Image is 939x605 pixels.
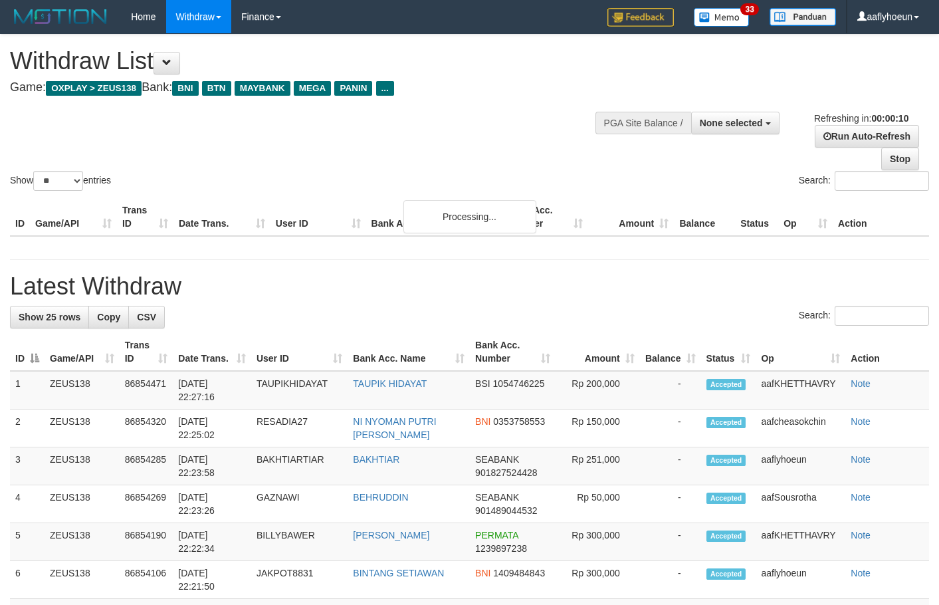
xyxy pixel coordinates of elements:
span: Copy 1239897238 to clipboard [475,543,527,554]
th: Amount [588,198,674,236]
td: Rp 300,000 [556,523,640,561]
a: Note [851,416,871,427]
td: TAUPIKHIDAYAT [251,371,348,410]
span: PANIN [334,81,372,96]
a: [PERSON_NAME] [353,530,429,541]
td: 86854106 [120,561,173,599]
a: NI NYOMAN PUTRI [PERSON_NAME] [353,416,436,440]
td: RESADIA27 [251,410,348,447]
label: Search: [799,171,929,191]
span: Copy 1054746225 to clipboard [493,378,545,389]
span: Accepted [706,493,746,504]
th: User ID: activate to sort column ascending [251,333,348,371]
td: ZEUS138 [45,523,120,561]
th: Bank Acc. Number: activate to sort column ascending [470,333,556,371]
a: BEHRUDDIN [353,492,408,503]
span: Accepted [706,417,746,428]
a: Run Auto-Refresh [815,125,919,148]
td: aaflyhoeun [756,447,845,485]
td: - [640,410,701,447]
td: [DATE] 22:21:50 [173,561,251,599]
a: Note [851,492,871,503]
th: Trans ID [117,198,173,236]
td: [DATE] 22:23:58 [173,447,251,485]
a: BINTANG SETIAWAN [353,568,444,578]
th: Action [845,333,929,371]
th: Game/API [30,198,117,236]
span: Refreshing in: [814,113,908,124]
span: Accepted [706,531,746,542]
td: 6 [10,561,45,599]
td: aafKHETTHAVRY [756,371,845,410]
th: Trans ID: activate to sort column ascending [120,333,173,371]
th: Status: activate to sort column ascending [701,333,756,371]
span: MAYBANK [235,81,290,96]
th: Action [833,198,929,236]
label: Show entries [10,171,111,191]
th: Game/API: activate to sort column ascending [45,333,120,371]
td: - [640,523,701,561]
td: ZEUS138 [45,485,120,523]
span: Copy 901827524428 to clipboard [475,467,537,478]
th: Op: activate to sort column ascending [756,333,845,371]
td: Rp 50,000 [556,485,640,523]
td: aaflyhoeun [756,561,845,599]
span: Copy 901489044532 to clipboard [475,505,537,516]
th: Amount: activate to sort column ascending [556,333,640,371]
span: BNI [475,416,490,427]
span: CSV [137,312,156,322]
td: aafcheasokchin [756,410,845,447]
th: User ID [270,198,366,236]
span: Copy 1409484843 to clipboard [493,568,545,578]
span: Copy 0353758553 to clipboard [493,416,545,427]
th: Bank Acc. Name: activate to sort column ascending [348,333,470,371]
td: ZEUS138 [45,410,120,447]
td: BAKHTIARTIAR [251,447,348,485]
h4: Game: Bank: [10,81,613,94]
td: aafKHETTHAVRY [756,523,845,561]
td: GAZNAWI [251,485,348,523]
a: Show 25 rows [10,306,89,328]
a: Note [851,530,871,541]
td: 2 [10,410,45,447]
td: aafSousrotha [756,485,845,523]
strong: 00:00:10 [871,113,908,124]
td: 86854471 [120,371,173,410]
h1: Latest Withdraw [10,273,929,300]
td: ZEUS138 [45,371,120,410]
h1: Withdraw List [10,48,613,74]
img: panduan.png [770,8,836,26]
td: JAKPOT8831 [251,561,348,599]
td: ZEUS138 [45,561,120,599]
th: Balance [674,198,735,236]
span: BSI [475,378,490,389]
td: ZEUS138 [45,447,120,485]
input: Search: [835,306,929,326]
div: PGA Site Balance / [595,112,691,134]
td: - [640,561,701,599]
td: Rp 300,000 [556,561,640,599]
a: Copy [88,306,129,328]
a: Note [851,454,871,465]
td: 4 [10,485,45,523]
input: Search: [835,171,929,191]
span: Accepted [706,568,746,580]
td: Rp 150,000 [556,410,640,447]
td: [DATE] 22:27:16 [173,371,251,410]
span: BTN [202,81,231,96]
img: MOTION_logo.png [10,7,111,27]
td: BILLYBAWER [251,523,348,561]
td: [DATE] 22:23:26 [173,485,251,523]
th: ID [10,198,30,236]
span: BNI [475,568,490,578]
span: OXPLAY > ZEUS138 [46,81,142,96]
button: None selected [691,112,780,134]
span: Accepted [706,379,746,390]
span: SEABANK [475,492,519,503]
a: Note [851,378,871,389]
a: TAUPIK HIDAYAT [353,378,427,389]
span: Copy [97,312,120,322]
th: Balance: activate to sort column ascending [640,333,701,371]
a: CSV [128,306,165,328]
td: - [640,371,701,410]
